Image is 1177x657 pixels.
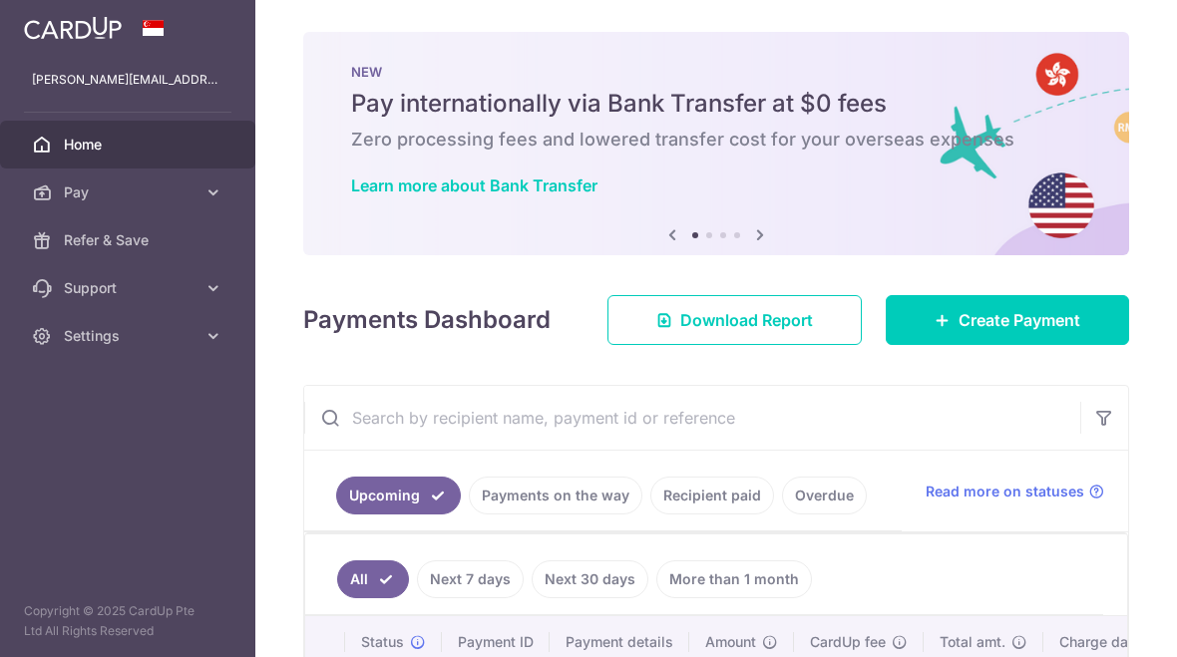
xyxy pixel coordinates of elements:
[336,477,461,514] a: Upcoming
[1059,632,1141,652] span: Charge date
[810,632,886,652] span: CardUp fee
[886,295,1129,345] a: Create Payment
[782,477,867,514] a: Overdue
[650,477,774,514] a: Recipient paid
[64,278,196,298] span: Support
[417,560,524,598] a: Next 7 days
[337,560,409,598] a: All
[24,16,122,40] img: CardUp
[926,482,1104,501] a: Read more on statuses
[959,308,1080,332] span: Create Payment
[607,295,862,345] a: Download Report
[303,302,551,338] h4: Payments Dashboard
[64,182,196,202] span: Pay
[361,632,404,652] span: Status
[656,560,812,598] a: More than 1 month
[64,135,196,155] span: Home
[64,230,196,250] span: Refer & Save
[351,175,597,195] a: Learn more about Bank Transfer
[940,632,1005,652] span: Total amt.
[926,482,1084,501] span: Read more on statuses
[303,32,1129,255] img: Bank transfer banner
[304,386,1080,450] input: Search by recipient name, payment id or reference
[64,326,196,346] span: Settings
[32,70,223,90] p: [PERSON_NAME][EMAIL_ADDRESS][DOMAIN_NAME]
[705,632,756,652] span: Amount
[351,128,1081,152] h6: Zero processing fees and lowered transfer cost for your overseas expenses
[351,64,1081,80] p: NEW
[469,477,642,514] a: Payments on the way
[351,88,1081,120] h5: Pay internationally via Bank Transfer at $0 fees
[532,560,648,598] a: Next 30 days
[680,308,813,332] span: Download Report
